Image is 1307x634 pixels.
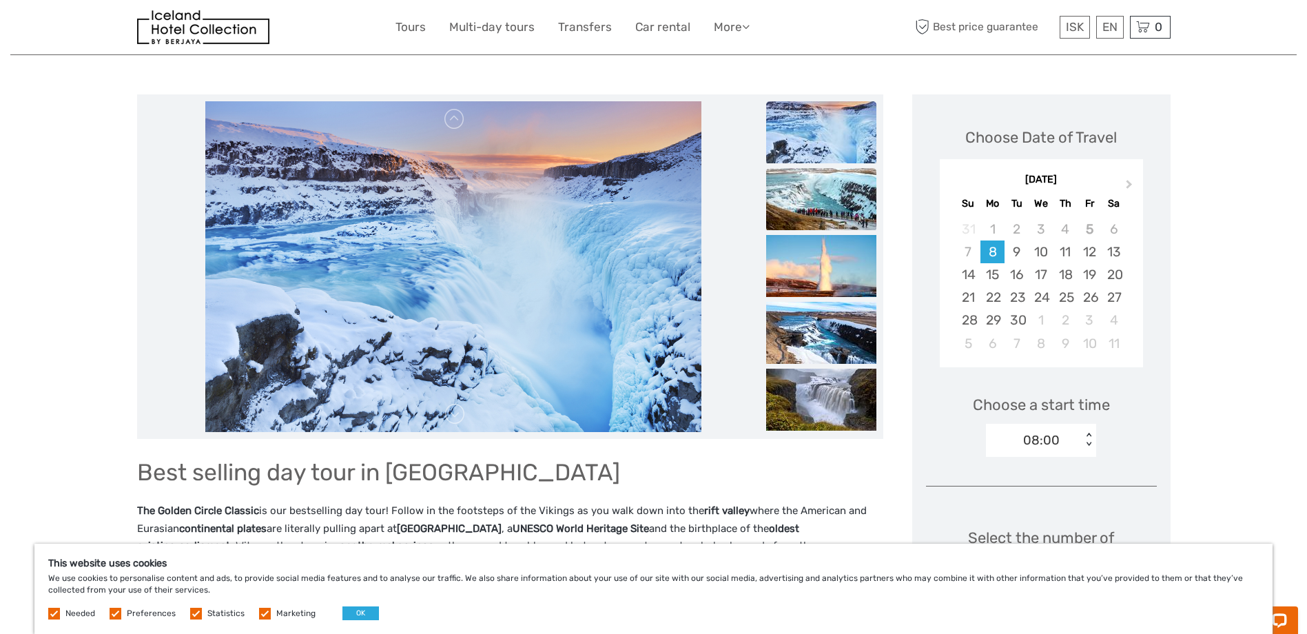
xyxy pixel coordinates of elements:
[1005,218,1029,241] div: Not available Tuesday, September 2nd, 2025
[1078,263,1102,286] div: Choose Friday, September 19th, 2025
[449,17,535,37] a: Multi-day tours
[944,218,1138,355] div: month 2025-09
[1029,332,1053,355] div: Choose Wednesday, October 8th, 2025
[714,17,750,37] a: More
[207,608,245,620] label: Statistics
[65,608,95,620] label: Needed
[397,522,502,535] strong: [GEOGRAPHIC_DATA]
[956,332,980,355] div: Choose Sunday, October 5th, 2025
[179,522,267,535] strong: continental plates
[1078,286,1102,309] div: Choose Friday, September 26th, 2025
[956,194,980,213] div: Su
[1053,241,1078,263] div: Choose Thursday, September 11th, 2025
[1005,263,1029,286] div: Choose Tuesday, September 16th, 2025
[1005,194,1029,213] div: Tu
[1102,286,1126,309] div: Choose Saturday, September 27th, 2025
[1066,20,1084,34] span: ISK
[1005,332,1029,355] div: Choose Tuesday, October 7th, 2025
[395,17,426,37] a: Tours
[766,235,876,297] img: 52fc39272a574f94b02883c78565deeb_slider_thumbnail.jpg
[158,21,175,38] button: Open LiveChat chat widget
[980,194,1005,213] div: Mo
[1029,241,1053,263] div: Choose Wednesday, September 10th, 2025
[1078,332,1102,355] div: Choose Friday, October 10th, 2025
[1102,332,1126,355] div: Choose Saturday, October 11th, 2025
[1053,286,1078,309] div: Choose Thursday, September 25th, 2025
[558,17,612,37] a: Transfers
[1102,218,1126,241] div: Not available Saturday, September 6th, 2025
[1153,20,1164,34] span: 0
[635,17,690,37] a: Car rental
[1102,309,1126,331] div: Choose Saturday, October 4th, 2025
[973,394,1110,416] span: Choose a start time
[766,369,876,431] img: 614cd9e667d54815a3d896d2357174d7_slider_thumbnail.jpg
[980,218,1005,241] div: Not available Monday, September 1st, 2025
[276,608,316,620] label: Marketing
[1120,176,1142,198] button: Next Month
[1053,309,1078,331] div: Choose Thursday, October 2nd, 2025
[926,527,1157,590] div: Select the number of participants
[1053,332,1078,355] div: Choose Thursday, October 9th, 2025
[1102,263,1126,286] div: Choose Saturday, September 20th, 2025
[1005,286,1029,309] div: Choose Tuesday, September 23rd, 2025
[127,608,176,620] label: Preferences
[965,127,1117,148] div: Choose Date of Travel
[1053,194,1078,213] div: Th
[956,263,980,286] div: Choose Sunday, September 14th, 2025
[137,10,269,44] img: 481-8f989b07-3259-4bb0-90ed-3da368179bdc_logo_small.jpg
[1078,194,1102,213] div: Fr
[137,502,883,608] p: is our bestselling day tour! Follow in the footsteps of the Vikings as you walk down into the whe...
[704,504,750,517] strong: rift valley
[766,101,876,163] img: 2858cc82e5a746d291d56d413d2c8506_slider_thumbnail.jpg
[1029,286,1053,309] div: Choose Wednesday, September 24th, 2025
[1083,433,1095,447] div: < >
[956,309,980,331] div: Choose Sunday, September 28th, 2025
[980,309,1005,331] div: Choose Monday, September 29th, 2025
[766,168,876,230] img: b95fbf40f6eb48b1835bd6e9f9e4a15b_slider_thumbnail.jpg
[1078,309,1102,331] div: Choose Friday, October 3rd, 2025
[980,241,1005,263] div: Choose Monday, September 8th, 2025
[766,302,876,364] img: 1cf7827d33cc4243a6664a2d58bbd7ab_slider_thumbnail.jpg
[205,101,701,432] img: 2858cc82e5a746d291d56d413d2c8506_main_slider.jpg
[980,286,1005,309] div: Choose Monday, September 22nd, 2025
[1023,431,1060,449] div: 08:00
[1053,218,1078,241] div: Not available Thursday, September 4th, 2025
[19,24,156,35] p: Chat now
[1078,241,1102,263] div: Choose Friday, September 12th, 2025
[513,522,649,535] strong: UNESCO World Heritage Site
[1029,194,1053,213] div: We
[980,263,1005,286] div: Choose Monday, September 15th, 2025
[1102,241,1126,263] div: Choose Saturday, September 13th, 2025
[1029,218,1053,241] div: Not available Wednesday, September 3rd, 2025
[940,173,1143,187] div: [DATE]
[340,540,434,552] strong: geothermal springs
[1029,309,1053,331] div: Choose Wednesday, October 1st, 2025
[956,218,980,241] div: Not available Sunday, August 31st, 2025
[1005,309,1029,331] div: Choose Tuesday, September 30th, 2025
[137,458,883,487] h1: Best selling day tour in [GEOGRAPHIC_DATA]
[137,504,259,517] strong: The Golden Circle Classic
[956,286,980,309] div: Choose Sunday, September 21st, 2025
[980,332,1005,355] div: Choose Monday, October 6th, 2025
[342,606,379,620] button: OK
[956,241,980,263] div: Not available Sunday, September 7th, 2025
[1029,263,1053,286] div: Choose Wednesday, September 17th, 2025
[48,558,1259,569] h5: This website uses cookies
[1096,16,1124,39] div: EN
[1053,263,1078,286] div: Choose Thursday, September 18th, 2025
[1005,241,1029,263] div: Choose Tuesday, September 9th, 2025
[1102,194,1126,213] div: Sa
[34,544,1273,634] div: We use cookies to personalise content and ads, to provide social media features and to analyse ou...
[912,16,1056,39] span: Best price guarantee
[1078,218,1102,241] div: Not available Friday, September 5th, 2025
